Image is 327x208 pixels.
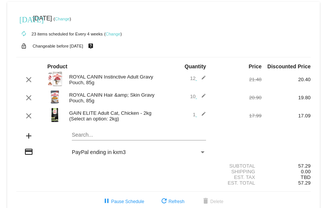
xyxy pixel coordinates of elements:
[24,147,33,156] mat-icon: credit_card
[212,169,262,174] div: Shipping
[301,169,311,174] span: 0.00
[72,132,206,138] input: Search...
[19,29,28,39] mat-icon: autorenew
[262,95,311,100] div: 19.80
[65,74,163,85] div: ROYAL CANIN Instinctive Adult Gravy Pouch, 85g
[24,75,33,84] mat-icon: clear
[160,197,169,206] mat-icon: refresh
[65,110,163,122] div: GAIN ELITE Adult Cat, Chicken - 2kg (Select an option: 2kg)
[212,163,262,169] div: Subtotal
[86,41,95,51] mat-icon: live_help
[201,199,223,204] span: Delete
[16,32,102,36] small: 23 items scheduled for Every 4 weeks
[190,94,206,99] span: 10
[65,92,163,103] div: ROYAL CANIN Hair &amp; Skin Gravy Pouch, 85g
[33,15,52,22] span: [DATE]
[212,174,262,180] div: Est. Tax
[197,111,206,120] mat-icon: edit
[102,197,111,206] mat-icon: pause
[262,77,311,82] div: 20.40
[24,111,33,120] mat-icon: clear
[212,77,262,82] div: 21.48
[24,93,33,102] mat-icon: clear
[102,199,144,204] span: Pause Schedule
[249,63,262,69] strong: Price
[193,112,206,117] span: 1
[47,71,62,86] img: 72615.jpg
[212,113,262,119] div: 17.99
[262,113,311,119] div: 17.09
[72,149,206,155] mat-select: Payment Method
[212,95,262,100] div: 20.90
[72,149,126,155] span: PayPal ending in kxm3
[47,108,62,123] img: 89110.jpg
[47,89,62,105] img: 84213.jpg
[212,180,262,186] div: Est. Total
[19,14,28,23] mat-icon: [DATE]
[105,32,120,36] a: Change
[33,44,83,48] small: Changeable before [DATE]
[53,17,71,21] small: ( )
[104,32,122,36] small: ( )
[24,131,33,140] mat-icon: add
[47,63,67,69] strong: Product
[19,41,28,51] mat-icon: lock_open
[262,163,311,169] div: 57.29
[55,17,70,21] a: Change
[298,180,311,186] span: 57.29
[267,63,310,69] strong: Discounted Price
[201,197,210,206] mat-icon: delete
[160,199,184,204] span: Refresh
[301,174,310,180] span: TBD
